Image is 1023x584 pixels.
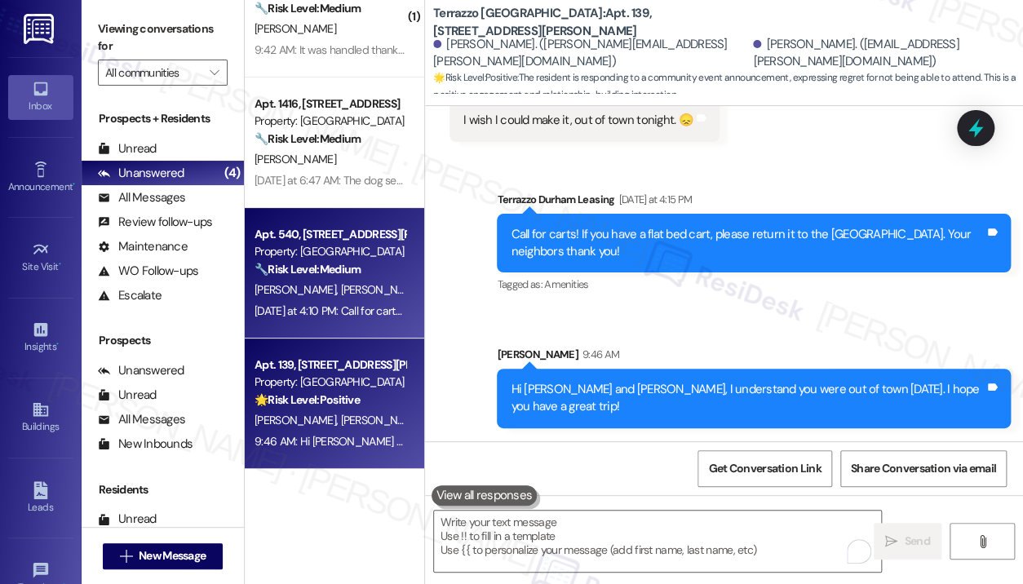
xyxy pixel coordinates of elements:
a: Site Visit • [8,236,73,280]
div: Apt. 139, [STREET_ADDRESS][PERSON_NAME] [255,356,405,374]
div: Hi [PERSON_NAME] and [PERSON_NAME], I understand you were out of town [DATE]. I hope you have a g... [511,381,985,416]
div: [PERSON_NAME]. ([PERSON_NAME][EMAIL_ADDRESS][PERSON_NAME][DOMAIN_NAME]) [433,36,749,71]
div: Tagged as: [497,272,1011,296]
span: Get Conversation Link [708,460,821,477]
a: Insights • [8,316,73,360]
b: Terrazzo [GEOGRAPHIC_DATA]: Apt. 139, [STREET_ADDRESS][PERSON_NAME] [433,5,759,40]
div: Escalate [98,287,162,304]
div: Property: [GEOGRAPHIC_DATA] [255,113,405,130]
div: 9:42 AM: It was handled thank you [255,42,418,57]
div: [DATE] at 4:10 PM: Call for carts! If you have a flat bed cart, please return it to the [GEOGRAPH... [255,303,866,318]
div: Unread [98,140,157,157]
div: Unread [98,387,157,404]
div: WO Follow-ups [98,263,198,280]
strong: 🔧 Risk Level: Medium [255,1,361,15]
div: All Messages [98,189,185,206]
div: Prospects + Residents [82,110,244,127]
span: Send [904,533,929,550]
button: Share Conversation via email [840,450,1007,487]
img: ResiDesk Logo [24,14,57,44]
span: • [73,179,75,190]
div: Property: [GEOGRAPHIC_DATA] [255,243,405,260]
div: Unanswered [98,362,184,379]
div: Apt. 540, [STREET_ADDRESS][PERSON_NAME] [255,226,405,243]
div: Residents [82,481,244,498]
div: New Inbounds [98,436,193,453]
strong: 🌟 Risk Level: Positive [255,392,360,407]
a: Leads [8,476,73,520]
span: • [59,259,61,270]
div: [DATE] at 4:15 PM [614,191,692,208]
span: [PERSON_NAME] [341,282,423,297]
strong: 🔧 Risk Level: Medium [255,131,361,146]
span: [PERSON_NAME] [255,413,341,427]
span: New Message [139,547,206,564]
span: : The resident is responding to a community event announcement, expressing regret for not being a... [433,69,1023,104]
span: Amenities [544,277,588,291]
div: All Messages [98,411,185,428]
div: Property: [GEOGRAPHIC_DATA] [255,374,405,391]
div: 9:46 AM [578,346,619,363]
button: New Message [103,543,224,569]
div: (4) [220,161,244,186]
button: Send [874,523,941,560]
textarea: To enrich screen reader interactions, please activate Accessibility in Grammarly extension settings [434,511,881,572]
div: I wish I could make it, out of town tonight. 😞 [463,112,693,129]
span: [PERSON_NAME] [255,21,336,36]
span: Share Conversation via email [851,460,996,477]
span: [PERSON_NAME] [255,282,341,297]
span: • [56,338,59,350]
strong: 🌟 Risk Level: Positive [433,71,517,84]
a: Inbox [8,75,73,119]
div: Maintenance [98,238,188,255]
div: Apt. 1416, [STREET_ADDRESS] [255,95,405,113]
div: [DATE] at 6:47 AM: The dog seems to be barking and yelping right now. [255,173,588,188]
button: Get Conversation Link [697,450,831,487]
a: Buildings [8,396,73,440]
div: Unread [98,511,157,528]
label: Viewing conversations for [98,16,228,60]
div: Terrazzo Durham Leasing [497,191,1011,214]
strong: 🔧 Risk Level: Medium [255,262,361,277]
div: 9:46 AM: Hi [PERSON_NAME] and [PERSON_NAME], I understand you were out of town [DATE]. I hope you... [255,434,836,449]
i:  [210,66,219,79]
div: Prospects [82,332,244,349]
div: Review follow-ups [98,214,212,231]
span: [PERSON_NAME] [255,152,336,166]
input: All communities [105,60,201,86]
div: Unanswered [98,165,184,182]
div: [PERSON_NAME]. ([EMAIL_ADDRESS][PERSON_NAME][DOMAIN_NAME]) [753,36,1011,71]
i:  [120,550,132,563]
span: [PERSON_NAME] [341,413,423,427]
div: [PERSON_NAME] [497,346,1011,369]
i:  [976,535,988,548]
i:  [885,535,897,548]
div: Call for carts! If you have a flat bed cart, please return it to the [GEOGRAPHIC_DATA]. Your neig... [511,226,985,261]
